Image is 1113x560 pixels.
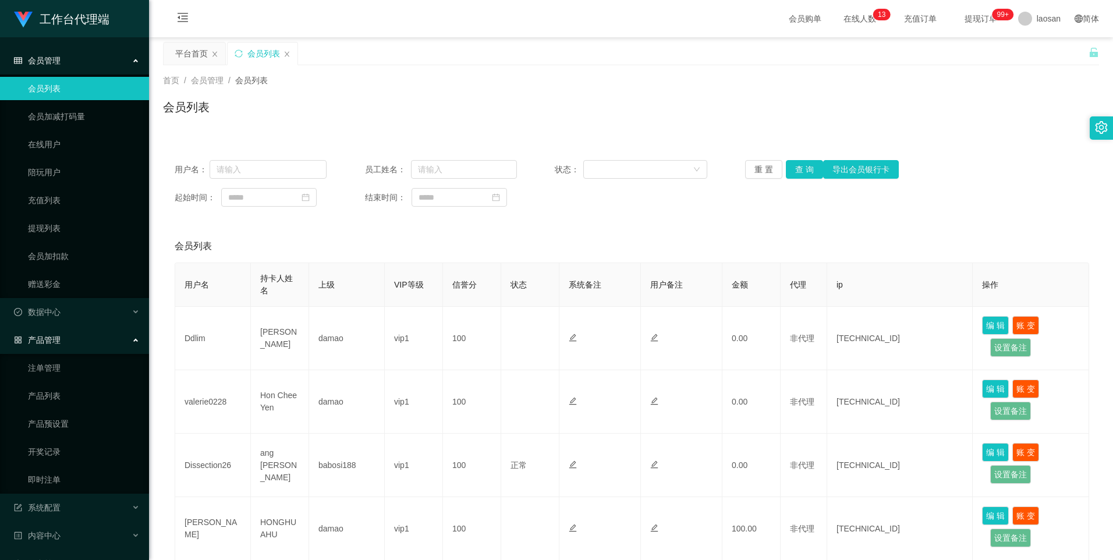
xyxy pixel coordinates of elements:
[28,468,140,491] a: 即时注单
[175,164,210,176] span: 用户名：
[228,76,231,85] span: /
[385,434,443,497] td: vip1
[443,434,501,497] td: 100
[28,440,140,463] a: 开奖记录
[14,503,61,512] span: 系统配置
[790,334,814,343] span: 非代理
[1012,443,1039,462] button: 账 变
[569,280,601,289] span: 系统备注
[175,370,251,434] td: valerie0228
[1089,47,1099,58] i: 图标: unlock
[14,307,61,317] span: 数据中心
[184,76,186,85] span: /
[185,280,209,289] span: 用户名
[492,193,500,201] i: 图标: calendar
[14,504,22,512] i: 图标: form
[443,307,501,370] td: 100
[28,217,140,240] a: 提现列表
[443,370,501,434] td: 100
[163,76,179,85] span: 首页
[394,280,424,289] span: VIP等级
[14,56,61,65] span: 会员管理
[823,160,899,179] button: 导出会员银行卡
[28,133,140,156] a: 在线用户
[28,105,140,128] a: 会员加减打码量
[365,164,412,176] span: 员工姓名：
[982,316,1009,335] button: 编 辑
[959,15,1003,23] span: 提现订单
[251,307,309,370] td: [PERSON_NAME]
[722,307,781,370] td: 0.00
[28,356,140,380] a: 注单管理
[650,460,658,469] i: 图标: edit
[650,524,658,532] i: 图标: edit
[993,9,1013,20] sup: 924
[827,307,973,370] td: [TECHNICAL_ID]
[175,239,212,253] span: 会员列表
[790,280,806,289] span: 代理
[251,434,309,497] td: ang [PERSON_NAME]
[827,370,973,434] td: [TECHNICAL_ID]
[283,51,290,58] i: 图标: close
[235,76,268,85] span: 会员列表
[14,336,22,344] i: 图标: appstore-o
[1012,380,1039,398] button: 账 变
[365,192,412,204] span: 结束时间：
[873,9,890,20] sup: 13
[247,42,280,65] div: 会员列表
[650,334,658,342] i: 图标: edit
[175,192,221,204] span: 起始时间：
[175,42,208,65] div: 平台首页
[163,1,203,38] i: 图标: menu-fold
[982,506,1009,525] button: 编 辑
[990,465,1031,484] button: 设置备注
[1012,316,1039,335] button: 账 变
[14,12,33,28] img: logo.9652507e.png
[385,370,443,434] td: vip1
[260,274,293,295] span: 持卡人姓名
[898,15,942,23] span: 充值订单
[555,164,583,176] span: 状态：
[309,370,385,434] td: damao
[569,397,577,405] i: 图标: edit
[175,434,251,497] td: Dissection26
[452,280,477,289] span: 信誉分
[1075,15,1083,23] i: 图标: global
[511,460,527,470] span: 正常
[28,272,140,296] a: 赠送彩金
[790,460,814,470] span: 非代理
[309,434,385,497] td: babosi188
[251,370,309,434] td: Hon Chee Yen
[385,307,443,370] td: vip1
[990,338,1031,357] button: 设置备注
[1095,121,1108,134] i: 图标: setting
[982,280,998,289] span: 操作
[982,380,1009,398] button: 编 辑
[14,308,22,316] i: 图标: check-circle-o
[882,9,886,20] p: 3
[14,531,22,540] i: 图标: profile
[650,280,683,289] span: 用户备注
[28,384,140,407] a: 产品列表
[990,529,1031,547] button: 设置备注
[786,160,823,179] button: 查 询
[1012,506,1039,525] button: 账 变
[309,307,385,370] td: damao
[211,51,218,58] i: 图标: close
[827,434,973,497] td: [TECHNICAL_ID]
[28,189,140,212] a: 充值列表
[838,15,882,23] span: 在线人数
[569,524,577,532] i: 图标: edit
[693,166,700,174] i: 图标: down
[14,14,109,23] a: 工作台代理端
[28,77,140,100] a: 会员列表
[191,76,224,85] span: 会员管理
[40,1,109,38] h1: 工作台代理端
[14,56,22,65] i: 图标: table
[569,460,577,469] i: 图标: edit
[990,402,1031,420] button: 设置备注
[163,98,210,116] h1: 会员列表
[14,335,61,345] span: 产品管理
[878,9,882,20] p: 1
[569,334,577,342] i: 图标: edit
